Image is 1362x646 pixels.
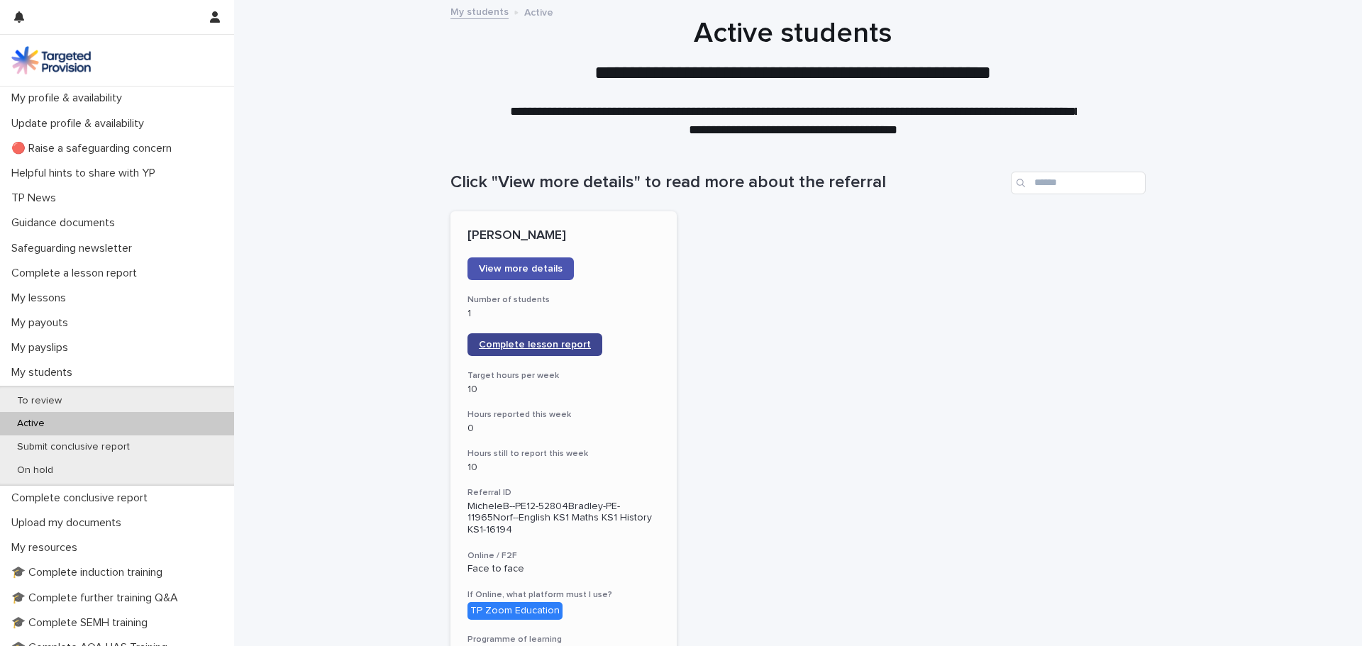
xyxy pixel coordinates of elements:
p: Safeguarding newsletter [6,242,143,255]
p: 🔴 Raise a safeguarding concern [6,142,183,155]
h3: Referral ID [467,487,660,499]
p: MicheleB--PE12-52804Bradley-PE-11965Norf--English KS1 Maths KS1 History KS1-16194 [467,501,660,536]
h3: Hours reported this week [467,409,660,421]
h3: If Online, what platform must I use? [467,589,660,601]
a: Complete lesson report [467,333,602,356]
p: 10 [467,462,660,474]
p: My resources [6,541,89,555]
p: 0 [467,423,660,435]
h3: Programme of learning [467,634,660,645]
h3: Target hours per week [467,370,660,382]
p: TP News [6,191,67,205]
a: View more details [467,257,574,280]
p: My profile & availability [6,91,133,105]
img: M5nRWzHhSzIhMunXDL62 [11,46,91,74]
p: My students [6,366,84,379]
p: My payouts [6,316,79,330]
a: My students [450,3,509,19]
p: 10 [467,384,660,396]
p: Complete a lesson report [6,267,148,280]
p: Face to face [467,563,660,575]
div: TP Zoom Education [467,602,563,620]
p: Helpful hints to share with YP [6,167,167,180]
p: Complete conclusive report [6,491,159,505]
p: Guidance documents [6,216,126,230]
h3: Online / F2F [467,550,660,562]
h1: Click "View more details" to read more about the referral [450,172,1005,193]
h3: Number of students [467,294,660,306]
p: [PERSON_NAME] [467,228,660,244]
p: 🎓 Complete induction training [6,566,174,579]
h1: Active students [445,16,1141,50]
p: Upload my documents [6,516,133,530]
p: Active [524,4,553,19]
p: My payslips [6,341,79,355]
p: Update profile & availability [6,117,155,130]
span: Complete lesson report [479,340,591,350]
p: My lessons [6,291,77,305]
span: View more details [479,264,563,274]
h3: Hours still to report this week [467,448,660,460]
p: 🎓 Complete further training Q&A [6,591,189,605]
p: Active [6,418,56,430]
p: Submit conclusive report [6,441,141,453]
input: Search [1011,172,1146,194]
p: On hold [6,464,65,477]
p: 1 [467,308,660,320]
p: To review [6,395,73,407]
p: 🎓 Complete SEMH training [6,616,159,630]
